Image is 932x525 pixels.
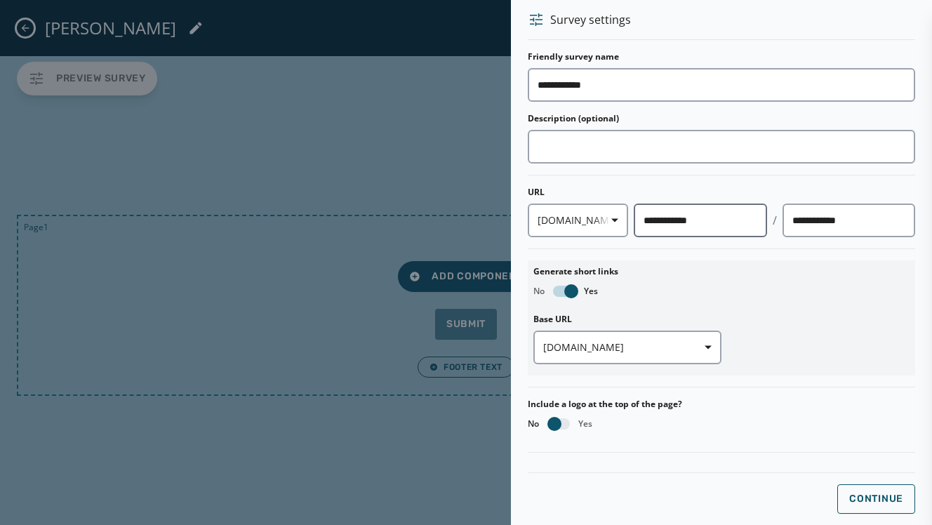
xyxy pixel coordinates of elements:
[634,204,767,237] input: Client slug
[533,331,721,364] button: [DOMAIN_NAME]
[528,399,915,410] label: Include a logo at the top of the page?
[11,11,458,27] body: Rich Text Area
[533,314,721,325] label: Base URL
[584,286,598,297] span: Yes
[528,113,619,124] label: Description (optional)
[533,266,910,277] label: Generate short links
[533,286,545,297] span: No
[528,51,619,62] label: Friendly survey name
[543,340,712,354] span: [DOMAIN_NAME]
[528,187,915,198] div: URL
[849,493,903,505] span: Continue
[578,418,592,430] span: Yes
[773,212,777,229] div: /
[783,204,916,237] input: Survey slug
[528,418,539,430] span: No
[528,204,628,237] button: [DOMAIN_NAME]
[538,213,618,227] span: [DOMAIN_NAME]
[550,11,631,28] span: Survey settings
[837,484,915,514] button: Continue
